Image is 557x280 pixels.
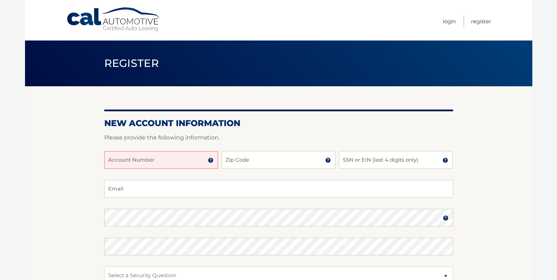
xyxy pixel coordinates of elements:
a: Cal Automotive [66,7,161,32]
h2: New Account Information [104,118,453,129]
span: Register [104,57,159,70]
img: tooltip.svg [443,215,448,221]
a: Register [471,15,491,27]
p: Please provide the following information. [104,133,453,143]
img: tooltip.svg [325,157,331,163]
a: Login [443,15,456,27]
input: Email [104,180,453,198]
input: Account Number [104,151,218,169]
input: SSN or EIN (last 4 digits only) [339,151,453,169]
img: tooltip.svg [442,157,448,163]
input: Zip Code [222,151,335,169]
img: tooltip.svg [208,157,213,163]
